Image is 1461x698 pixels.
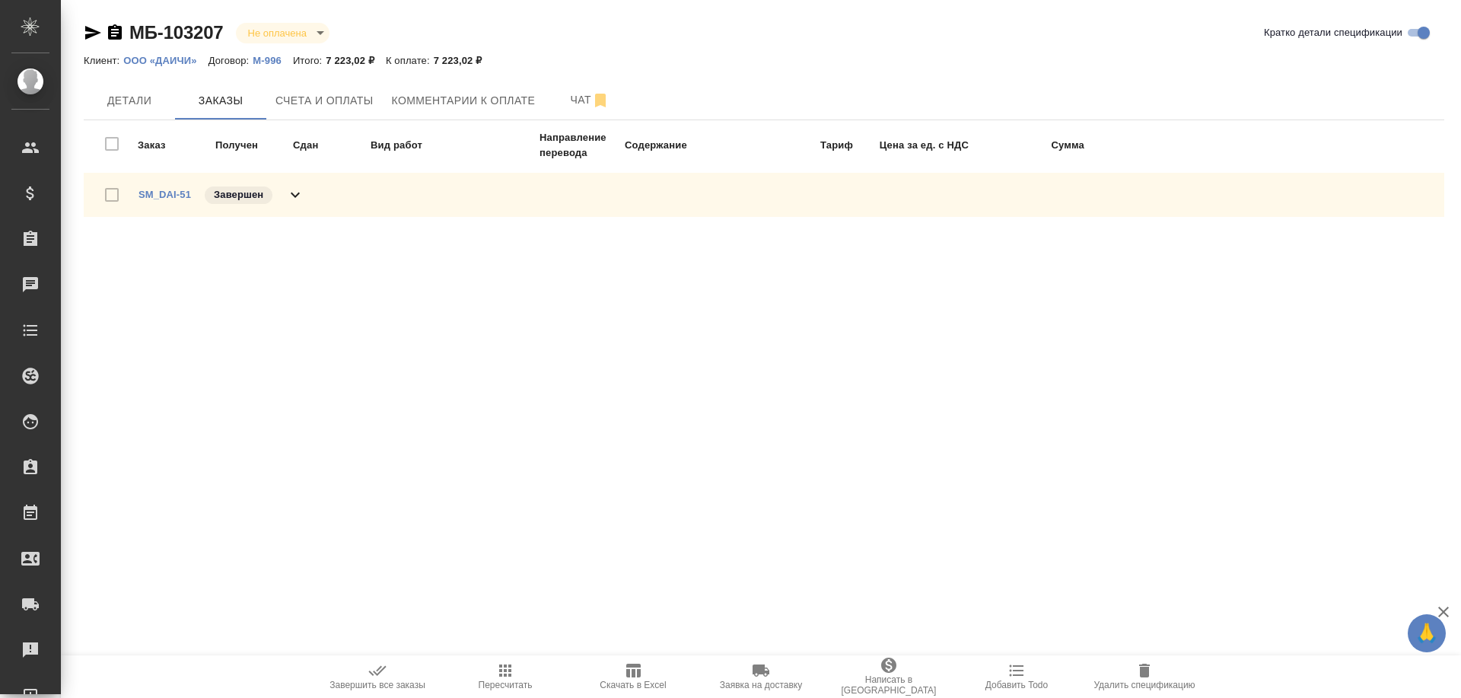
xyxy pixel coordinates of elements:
[106,24,124,42] button: Скопировать ссылку
[84,24,102,42] button: Скопировать ссылку для ЯМессенджера
[84,55,123,66] p: Клиент:
[326,55,386,66] p: 7 223,02 ₽
[123,53,208,66] a: ООО «ДАИЧИ»
[243,27,311,40] button: Не оплачена
[1414,617,1440,649] span: 🙏
[208,55,253,66] p: Договор:
[292,129,368,161] td: Сдан
[1408,614,1446,652] button: 🙏
[1264,25,1402,40] span: Кратко детали спецификации
[539,129,622,161] td: Направление перевода
[123,55,208,66] p: ООО «ДАИЧИ»
[591,91,610,110] svg: Отписаться
[253,55,293,66] p: М-996
[747,129,854,161] td: Тариф
[275,91,374,110] span: Счета и оплаты
[253,53,293,66] a: М-996
[855,129,969,161] td: Цена за ед. с НДС
[138,189,191,200] a: SM_DAI-51
[386,55,434,66] p: К оплате:
[553,91,626,110] span: Чат
[215,129,291,161] td: Получен
[184,91,257,110] span: Заказы
[392,91,536,110] span: Комментарии к оплате
[624,129,746,161] td: Содержание
[236,23,329,43] div: Не оплачена
[214,187,263,202] p: Завершен
[84,173,1444,217] div: SM_DAI-51Завершен
[370,129,537,161] td: Вид работ
[434,55,494,66] p: 7 223,02 ₽
[971,129,1085,161] td: Сумма
[293,55,326,66] p: Итого:
[137,129,213,161] td: Заказ
[129,22,224,43] a: МБ-103207
[93,91,166,110] span: Детали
